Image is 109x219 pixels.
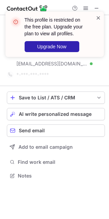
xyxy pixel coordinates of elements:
[7,171,105,181] button: Notes
[7,141,105,153] button: Add to email campaign
[18,144,73,150] span: Add to email campaign
[19,95,93,100] div: Save to List / ATS / CRM
[18,159,102,165] span: Find work email
[19,128,45,133] span: Send email
[7,157,105,167] button: Find work email
[19,111,92,117] span: AI write personalized message
[7,124,105,137] button: Send email
[25,41,79,52] button: Upgrade Now
[7,92,105,104] button: save-profile-one-click
[37,44,67,49] span: Upgrade Now
[7,4,48,12] img: ContactOut v5.3.10
[10,16,21,27] img: error
[25,16,87,37] header: This profile is restricted on the free plan. Upgrade your plan to view all profiles.
[18,173,102,179] span: Notes
[7,108,105,120] button: AI write personalized message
